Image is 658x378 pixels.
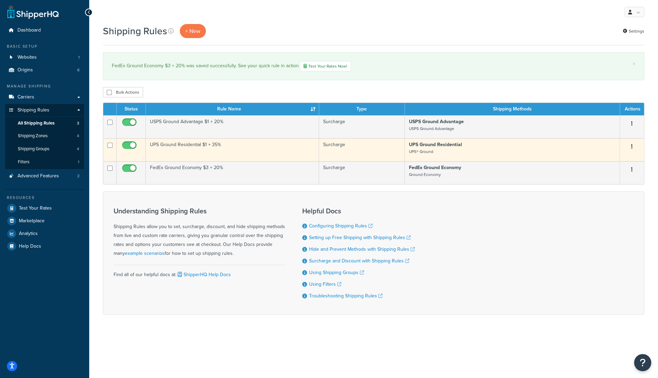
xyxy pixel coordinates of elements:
a: Origins 6 [5,64,84,76]
div: Resources [5,195,84,201]
div: Find all of our helpful docs at: [114,265,285,279]
a: Settings [623,26,644,36]
span: Shipping Groups [18,146,49,152]
span: Dashboard [17,27,41,33]
a: Test Your Rates Now! [300,61,351,71]
a: Setting up Free Shipping with Shipping Rules [309,234,411,241]
h3: Helpful Docs [302,207,415,215]
li: Shipping Rules [5,104,84,169]
small: UPS® Ground [409,149,433,155]
span: 3 [77,120,79,126]
th: Actions [620,103,644,115]
span: 1 [78,55,80,60]
td: Surcharge [319,161,405,184]
strong: FedEx Ground Economy [409,164,461,171]
li: Websites [5,51,84,64]
a: Advanced Features 2 [5,170,84,182]
div: Basic Setup [5,44,84,49]
li: Filters [5,156,84,168]
th: Status [117,103,146,115]
a: All Shipping Rules 3 [5,117,84,130]
a: Analytics [5,227,84,240]
span: 2 [77,173,80,179]
div: FedEx Ground Economy $3 + 20% was saved successfully. See your quick rule in action [112,61,635,71]
td: Surcharge [319,138,405,161]
span: Shipping Zones [18,133,48,139]
span: Marketplace [19,218,45,224]
strong: USPS Ground Advantage [409,118,464,125]
li: Advanced Features [5,170,84,182]
span: Shipping Rules [17,107,49,113]
a: Configuring Shipping Rules [309,222,373,229]
a: × [633,61,635,67]
h1: Shipping Rules [103,24,167,38]
span: Analytics [19,231,38,237]
div: Manage Shipping [5,83,84,89]
a: Test Your Rates [5,202,84,214]
p: + New [180,24,206,38]
a: Using Shipping Groups [309,269,364,276]
a: Shipping Groups 4 [5,143,84,155]
li: Shipping Zones [5,130,84,142]
td: USPS Ground Advantage $1 + 20% [146,115,319,138]
a: Surcharge and Discount with Shipping Rules [309,257,409,264]
span: Advanced Features [17,173,59,179]
span: 4 [77,133,79,139]
a: Carriers [5,91,84,104]
td: UPS Ground Residential $1 + 35% [146,138,319,161]
strong: UPS Ground Residential [409,141,462,148]
div: Shipping Rules allow you to set, surcharge, discount, and hide shipping methods from live and cus... [114,207,285,258]
a: Shipping Zones 4 [5,130,84,142]
span: All Shipping Rules [18,120,55,126]
th: Rule Name : activate to sort column ascending [146,103,319,115]
a: Dashboard [5,24,84,37]
th: Shipping Methods [405,103,620,115]
a: Filters 1 [5,156,84,168]
span: Help Docs [19,244,41,249]
small: USPS Ground Advantage [409,126,454,132]
span: Filters [18,159,30,165]
td: FedEx Ground Economy $3 + 20% [146,161,319,184]
a: Hide and Prevent Methods with Shipping Rules [309,246,415,253]
a: Troubleshooting Shipping Rules [309,292,383,299]
a: Marketplace [5,215,84,227]
a: ShipperHQ Home [7,5,59,19]
span: 1 [78,159,79,165]
a: Help Docs [5,240,84,252]
span: Test Your Rates [19,205,52,211]
li: Origins [5,64,84,76]
button: Bulk Actions [103,87,143,97]
span: Websites [17,55,37,60]
h3: Understanding Shipping Rules [114,207,285,215]
span: 6 [77,67,80,73]
li: All Shipping Rules [5,117,84,130]
a: Websites 1 [5,51,84,64]
a: example scenarios [125,250,165,257]
a: ShipperHQ Help Docs [176,271,231,278]
a: Using Filters [309,281,341,288]
button: Open Resource Center [634,354,651,371]
th: Type [319,103,405,115]
li: Shipping Groups [5,143,84,155]
a: Shipping Rules [5,104,84,117]
span: Origins [17,67,33,73]
small: Ground Economy [409,172,441,178]
span: Carriers [17,94,34,100]
td: Surcharge [319,115,405,138]
span: 4 [77,146,79,152]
